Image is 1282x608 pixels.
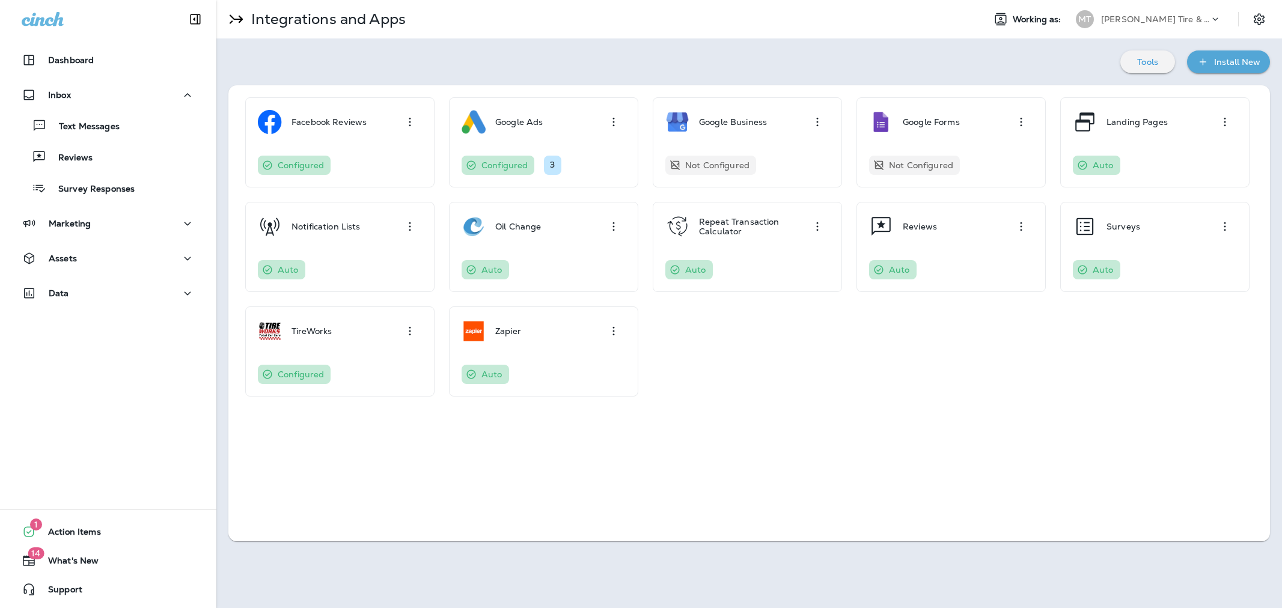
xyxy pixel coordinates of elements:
p: Repeat Transaction Calculator [699,217,805,236]
p: Dashboard [48,55,94,65]
p: Oil Change [495,222,541,231]
p: Configured [278,369,324,379]
img: Google Business [665,110,689,134]
img: Notification Lists [258,214,282,239]
button: Inbox [12,83,204,107]
p: Configured [278,160,324,170]
p: Survey Responses [46,184,135,195]
p: Landing Pages [1106,117,1168,127]
p: Google Business [699,117,767,127]
p: Marketing [49,219,91,228]
p: Not Configured [685,160,749,170]
div: Install New [1214,55,1260,70]
div: This integration was automatically configured. It may be ready for use or may require additional ... [462,260,509,279]
img: Repeat Transaction Calculator [665,214,689,239]
p: Text Messages [47,121,120,133]
p: Auto [1093,160,1114,170]
span: 14 [28,547,44,559]
button: Data [12,281,204,305]
p: Google Forms [903,117,960,127]
div: This integration was automatically configured. It may be ready for use or may require additional ... [665,260,713,279]
p: Auto [278,265,299,275]
button: Marketing [12,211,204,236]
button: Survey Responses [12,175,204,201]
p: Inbox [48,90,71,100]
div: This integration was automatically configured. It may be ready for use or may require additional ... [258,260,305,279]
p: Auto [685,265,706,275]
p: Configured [481,160,528,170]
span: 1 [30,518,42,530]
button: Tools [1120,50,1175,73]
button: Install New [1187,50,1270,73]
p: Reviews [903,222,937,231]
p: Facebook Reviews [292,117,367,127]
button: 1Action Items [12,520,204,544]
span: Working as: [1013,14,1064,25]
img: TireWorks [258,319,282,343]
p: Tools [1137,57,1158,67]
p: Auto [889,265,910,275]
div: This integration was automatically configured. It may be ready for use or may require additional ... [1073,260,1120,279]
p: TireWorks [292,326,332,336]
img: Reviews [869,214,893,239]
button: Settings [1248,8,1270,30]
img: Oil Change [462,214,486,239]
button: Reviews [12,144,204,169]
div: You have configured this integration [258,156,331,175]
p: Surveys [1106,222,1140,231]
img: Zapier [462,319,486,343]
button: Collapse Sidebar [179,7,212,31]
div: You have not yet configured this integration. To use it, please click on it and fill out the requ... [869,156,960,175]
span: What's New [36,556,99,570]
div: This integration was automatically configured. It may be ready for use or may require additional ... [462,365,509,384]
span: Support [36,585,82,599]
button: Dashboard [12,48,204,72]
p: [PERSON_NAME] Tire & Auto [1101,14,1209,24]
p: Integrations and Apps [246,10,406,28]
div: You have 3 credentials currently added [544,156,561,175]
p: Reviews [46,153,93,164]
p: Zapier [495,326,521,336]
img: Landing Pages [1073,110,1097,134]
p: Notification Lists [292,222,361,231]
p: Auto [481,369,502,379]
span: Action Items [36,527,101,541]
p: Data [49,288,69,298]
div: This integration was automatically configured. It may be ready for use or may require additional ... [1073,156,1120,175]
img: Facebook Reviews [258,110,282,134]
p: Google Ads [495,117,543,127]
div: You have configured this integration [258,365,331,384]
img: Surveys [1073,214,1097,239]
div: You have not yet configured this integration. To use it, please click on it and fill out the requ... [665,156,756,175]
div: MT [1076,10,1094,28]
p: Auto [481,265,502,275]
div: You have configured this integration [462,156,534,175]
button: 14What's New [12,549,204,573]
div: This integration was automatically configured. It may be ready for use or may require additional ... [869,260,917,279]
p: Auto [1093,265,1114,275]
button: Assets [12,246,204,270]
button: Support [12,577,204,601]
p: Not Configured [889,160,953,170]
p: Assets [49,254,77,263]
button: Text Messages [12,113,204,138]
img: Google Forms [869,110,893,134]
img: Google Ads [462,110,486,134]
